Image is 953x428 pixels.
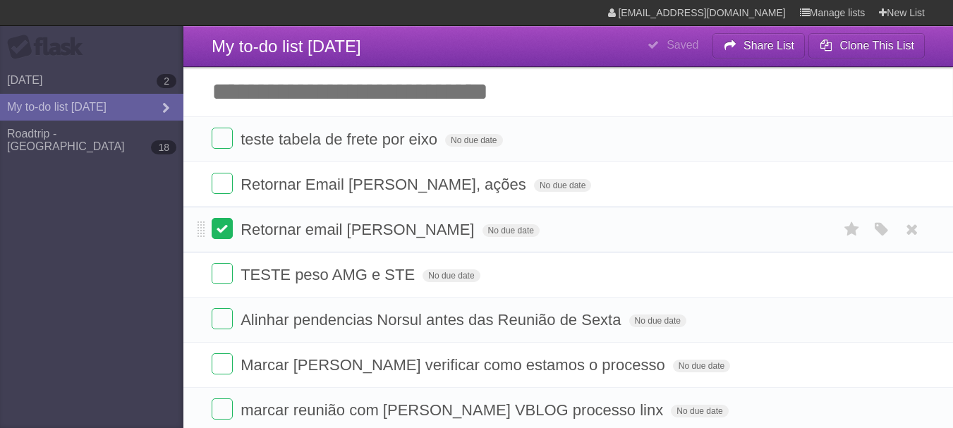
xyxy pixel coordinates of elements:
[534,179,591,192] span: No due date
[241,401,667,419] span: marcar reunião com [PERSON_NAME] VBLOG processo linx
[212,128,233,149] label: Done
[839,218,866,241] label: Star task
[241,266,418,283] span: TESTE peso AMG e STE
[482,224,540,237] span: No due date
[712,33,806,59] button: Share List
[743,39,794,51] b: Share List
[212,218,233,239] label: Done
[241,130,441,148] span: teste tabela de frete por eixo
[241,221,478,238] span: Retornar email [PERSON_NAME]
[673,360,730,372] span: No due date
[151,140,176,154] b: 18
[839,39,914,51] b: Clone This List
[212,353,233,374] label: Done
[671,405,728,417] span: No due date
[241,311,624,329] span: Alinhar pendencias Norsul antes das Reunião de Sexta
[667,39,698,51] b: Saved
[7,35,92,60] div: Flask
[212,173,233,194] label: Done
[241,176,530,193] span: Retornar Email [PERSON_NAME], ações
[445,134,502,147] span: No due date
[212,398,233,420] label: Done
[212,37,361,56] span: My to-do list [DATE]
[423,269,480,282] span: No due date
[808,33,925,59] button: Clone This List
[241,356,669,374] span: Marcar [PERSON_NAME] verificar como estamos o processo
[212,308,233,329] label: Done
[629,314,686,327] span: No due date
[212,263,233,284] label: Done
[157,74,176,88] b: 2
